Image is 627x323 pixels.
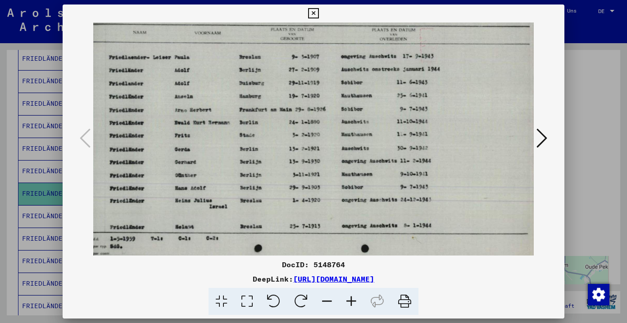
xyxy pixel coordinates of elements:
[63,274,564,284] div: DeepLink:
[293,274,374,283] a: [URL][DOMAIN_NAME]
[63,259,564,270] div: DocID: 5148764
[587,283,609,305] div: Zustimmung ändern
[588,284,609,305] img: Zustimmung ändern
